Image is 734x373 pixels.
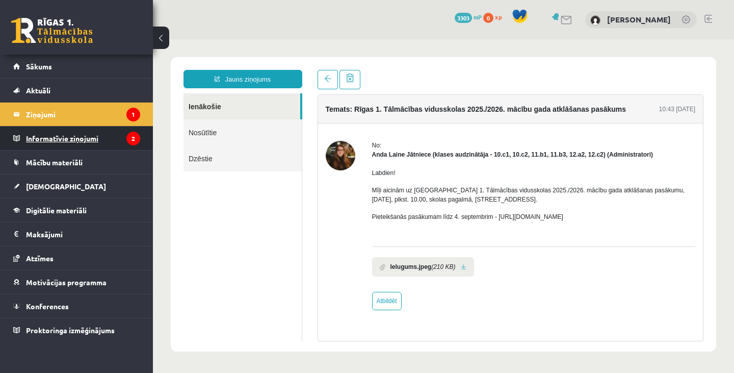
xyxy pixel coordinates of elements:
[238,223,279,232] b: Ielugums.jpeg
[13,103,140,126] a: Ziņojumi1
[13,175,140,198] a: [DEMOGRAPHIC_DATA]
[483,13,493,23] span: 0
[219,129,543,138] p: Labdien!
[13,55,140,78] a: Sākums
[219,112,501,119] strong: Anda Laine Jātniece (klases audzinātāja - 10.c1, 10.c2, 11.b1, 11.b3, 12.a2, 12.c2) (Administratori)
[13,151,140,174] a: Mācību materiāli
[26,222,140,246] legend: Maksājumi
[219,173,543,182] p: Pieteikšanās pasākumam līdz 4. septembrim - [URL][DOMAIN_NAME]
[31,31,149,49] a: Jauns ziņojums
[26,182,106,191] span: [DEMOGRAPHIC_DATA]
[26,326,115,335] span: Proktoringa izmēģinājums
[126,108,140,121] i: 1
[219,146,543,165] p: Mīļi aicinām uz [GEOGRAPHIC_DATA] 1. Tālmācības vidusskolas 2025./2026. mācību gada atklāšanas pa...
[506,65,542,74] div: 10:43 [DATE]
[13,270,140,294] a: Motivācijas programma
[26,86,50,95] span: Aktuāli
[31,54,147,80] a: Ienākošie
[13,294,140,318] a: Konferences
[13,198,140,222] a: Digitālie materiāli
[26,127,140,150] legend: Informatīvie ziņojumi
[26,158,83,167] span: Mācību materiāli
[607,14,671,24] a: [PERSON_NAME]
[590,15,600,26] img: Nikoletta Nikolajenko
[26,254,54,263] span: Atzīmes
[219,102,543,111] div: No:
[495,13,502,21] span: xp
[31,106,149,132] a: Dzēstie
[13,222,140,246] a: Maksājumi
[173,66,474,74] h4: Temats: Rīgas 1. Tālmācības vidusskolas 2025./2026. mācību gada atklāšanas pasākums
[173,102,202,131] img: Anda Laine Jātniece (klases audzinātāja - 10.c1, 10.c2, 11.b1, 11.b3, 12.a2, 12.c2)
[13,246,140,270] a: Atzīmes
[278,223,302,232] i: (210 KB)
[26,103,140,126] legend: Ziņojumi
[26,206,87,215] span: Digitālie materiāli
[26,62,52,71] span: Sākums
[26,302,69,311] span: Konferences
[13,79,140,102] a: Aktuāli
[26,278,107,287] span: Motivācijas programma
[474,13,482,21] span: mP
[455,13,472,23] span: 3303
[126,132,140,145] i: 2
[11,18,93,43] a: Rīgas 1. Tālmācības vidusskola
[13,318,140,342] a: Proktoringa izmēģinājums
[31,80,149,106] a: Nosūtītie
[483,13,507,21] a: 0 xp
[13,127,140,150] a: Informatīvie ziņojumi2
[219,253,249,271] a: Atbildēt
[455,13,482,21] a: 3303 mP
